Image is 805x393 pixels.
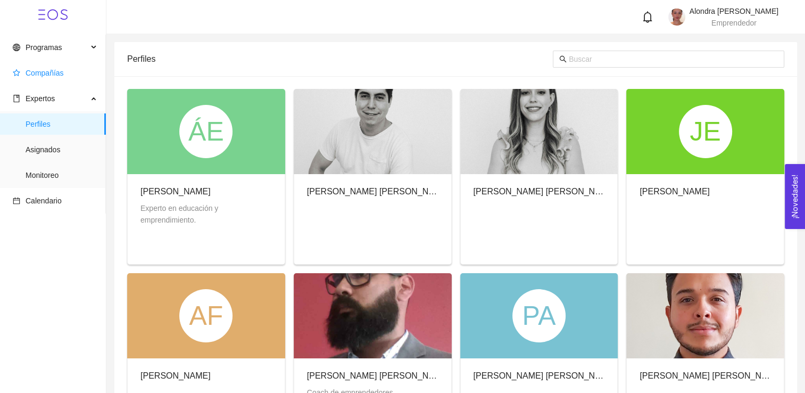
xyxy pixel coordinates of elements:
[140,369,211,382] div: [PERSON_NAME]
[26,139,97,160] span: Asignados
[13,44,20,51] span: global
[26,196,62,205] span: Calendario
[13,95,20,102] span: book
[13,197,20,204] span: calendar
[512,289,566,342] div: PA
[140,202,272,226] div: Experto en educación y emprendimiento.
[785,164,805,229] button: Open Feedback Widget
[26,69,64,77] span: Compañías
[474,185,605,198] div: [PERSON_NAME] [PERSON_NAME]
[179,105,233,158] div: ÁE
[26,94,55,103] span: Expertos
[26,113,97,135] span: Perfiles
[127,44,553,74] div: Perfiles
[307,369,438,382] div: [PERSON_NAME] [PERSON_NAME]
[140,185,272,198] div: [PERSON_NAME]
[179,289,233,342] div: AF
[668,9,685,26] img: 1757016731787-IMG_9913.jpeg
[642,11,653,23] span: bell
[569,53,778,65] input: Buscar
[640,369,771,382] div: [PERSON_NAME] [PERSON_NAME] [PERSON_NAME]
[13,69,20,77] span: star
[559,55,567,63] span: search
[474,369,605,382] div: [PERSON_NAME] [PERSON_NAME]
[640,185,710,198] div: [PERSON_NAME]
[26,43,62,52] span: Programas
[711,19,757,27] span: Emprendedor
[690,7,778,15] span: Alondra [PERSON_NAME]
[679,105,732,158] div: JE
[26,165,97,186] span: Monitoreo
[307,185,438,198] div: [PERSON_NAME] [PERSON_NAME]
